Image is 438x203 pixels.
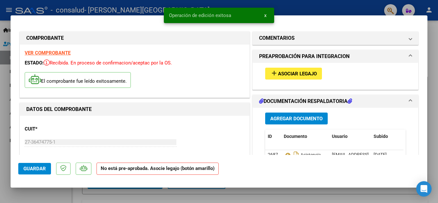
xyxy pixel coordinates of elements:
a: VER COMPROBANTE [25,50,71,56]
span: Usuario [332,134,348,139]
button: Guardar [18,163,51,174]
div: Open Intercom Messenger [416,181,432,197]
div: PREAPROBACIÓN PARA INTEGRACION [253,63,418,89]
span: x [264,13,266,18]
strong: DATOS DEL COMPROBANTE [26,106,92,112]
h1: COMENTARIOS [259,34,295,42]
span: Subido [374,134,388,139]
datatable-header-cell: Subido [371,130,403,143]
datatable-header-cell: Documento [281,130,329,143]
strong: COMPROBANTE [26,35,64,41]
span: Asociar Legajo [278,71,317,77]
span: Asistencia [284,152,321,157]
span: Operación de edición exitosa [169,12,231,19]
i: Descargar documento [292,150,300,160]
button: Asociar Legajo [265,68,322,80]
button: x [259,10,272,21]
span: Guardar [23,166,46,172]
p: CUIT [25,125,91,133]
span: [DATE] [374,152,387,157]
span: ESTADO: [25,60,44,66]
mat-expansion-panel-header: DOCUMENTACIÓN RESPALDATORIA [253,95,418,108]
datatable-header-cell: ID [265,130,281,143]
strong: No está pre-aprobada. Asocie legajo (botón amarillo) [97,163,219,175]
p: El comprobante fue leído exitosamente. [25,72,131,88]
span: Agregar Documento [270,116,323,122]
mat-icon: add [270,69,278,77]
datatable-header-cell: Acción [403,130,435,143]
datatable-header-cell: Usuario [329,130,371,143]
h1: PREAPROBACIÓN PARA INTEGRACION [259,53,350,60]
span: 2687 [268,152,278,157]
span: ID [268,134,272,139]
h1: DOCUMENTACIÓN RESPALDATORIA [259,97,352,105]
mat-expansion-panel-header: PREAPROBACIÓN PARA INTEGRACION [253,50,418,63]
mat-expansion-panel-header: COMENTARIOS [253,32,418,45]
span: Recibida. En proceso de confirmacion/aceptac por la OS. [44,60,172,66]
span: Documento [284,134,307,139]
button: Agregar Documento [265,113,328,124]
